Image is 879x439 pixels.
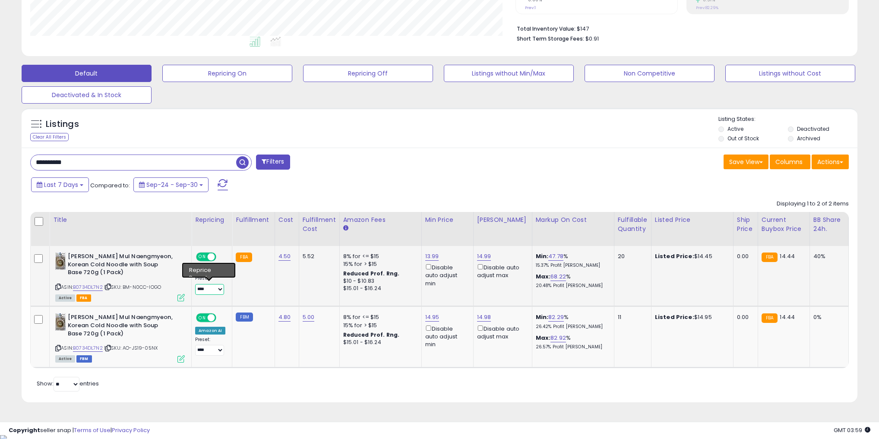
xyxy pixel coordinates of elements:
div: 8% for <= $15 [343,253,415,260]
div: $14.45 [655,253,727,260]
span: 14.44 [780,313,795,321]
button: Listings without Min/Max [444,65,574,82]
div: Listed Price [655,215,730,224]
div: Fulfillment [236,215,271,224]
button: Deactivated & In Stock [22,86,152,104]
div: Disable auto adjust min [425,262,467,287]
div: $14.95 [655,313,727,321]
div: Min Price [425,215,470,224]
span: | SKU: BM-N0CC-IOGO [104,284,161,291]
div: 0% [813,313,842,321]
a: 68.22 [550,272,566,281]
a: 5.00 [303,313,315,322]
div: Displaying 1 to 2 of 2 items [777,200,849,208]
p: Listing States: [718,115,857,123]
b: Min: [536,252,549,260]
a: Privacy Policy [112,426,150,434]
th: The percentage added to the cost of goods (COGS) that forms the calculator for Min & Max prices. [532,212,614,246]
div: BB Share 24h. [813,215,845,234]
a: B0734DL7N2 [73,284,103,291]
button: Listings without Cost [725,65,855,82]
div: % [536,334,607,350]
div: Disable auto adjust max [477,324,525,341]
button: Sep-24 - Sep-30 [133,177,209,192]
span: All listings currently available for purchase on Amazon [55,355,75,363]
div: Current Buybox Price [762,215,806,234]
label: Out of Stock [727,135,759,142]
label: Archived [797,135,820,142]
span: FBM [76,355,92,363]
div: Disable auto adjust max [477,262,525,279]
small: Prev: 1 [525,5,536,10]
div: Markup on Cost [536,215,610,224]
span: Compared to: [90,181,130,189]
button: Repricing On [162,65,292,82]
b: Listed Price: [655,252,694,260]
div: $15.01 - $16.24 [343,339,415,346]
b: Listed Price: [655,313,694,321]
div: Fulfillable Quantity [618,215,648,234]
div: Repricing [195,215,228,224]
b: [PERSON_NAME] Mul Naengmyeon, Korean Cold Noodle with Soup Base 720g (1 Pack) [68,313,173,340]
div: Disable auto adjust min [425,324,467,349]
small: FBM [236,313,253,322]
a: 4.50 [278,252,291,261]
a: Terms of Use [74,426,111,434]
small: FBA [762,313,778,323]
div: Fulfillment Cost [303,215,336,234]
h5: Listings [46,118,79,130]
p: 26.57% Profit [PERSON_NAME] [536,344,607,350]
div: Clear All Filters [30,133,69,141]
div: ASIN: [55,313,185,361]
div: Title [53,215,188,224]
p: 15.37% Profit [PERSON_NAME] [536,262,607,268]
div: Amazon AI [195,327,225,335]
small: FBA [762,253,778,262]
div: 11 [618,313,645,321]
a: 14.95 [425,313,439,322]
div: Amazon Fees [343,215,418,224]
a: 13.99 [425,252,439,261]
div: Preset: [195,337,225,356]
b: Max: [536,272,551,281]
button: Save View [724,155,768,169]
small: FBA [236,253,252,262]
b: Max: [536,334,551,342]
div: [PERSON_NAME] [477,215,528,224]
div: Cost [278,215,295,224]
div: 20 [618,253,645,260]
li: $147 [517,23,843,33]
small: Prev: 82.29% [696,5,718,10]
div: 15% for > $15 [343,322,415,329]
a: 4.80 [278,313,291,322]
p: 26.42% Profit [PERSON_NAME] [536,324,607,330]
div: ASIN: [55,253,185,300]
label: Active [727,125,743,133]
button: Non Competitive [585,65,715,82]
span: OFF [215,253,229,261]
div: seller snap | | [9,426,150,435]
span: Show: entries [37,379,99,388]
b: Reduced Prof. Rng. [343,270,400,277]
a: 82.92 [550,334,566,342]
img: 419tZUWTaAL._SL40_.jpg [55,253,66,270]
span: Columns [775,158,803,166]
span: Last 7 Days [44,180,78,189]
button: Repricing Off [303,65,433,82]
span: 14.44 [780,252,795,260]
span: | SKU: AO-JS19-05NX [104,344,158,351]
a: 47.78 [548,252,563,261]
button: Actions [812,155,849,169]
div: 0.00 [737,253,751,260]
a: 14.98 [477,313,491,322]
a: B0734DL7N2 [73,344,103,352]
div: % [536,313,607,329]
div: $10 - $10.83 [343,278,415,285]
div: $15.01 - $16.24 [343,285,415,292]
a: 82.29 [548,313,564,322]
div: Amazon AI [195,266,225,274]
small: Amazon Fees. [343,224,348,232]
div: Ship Price [737,215,754,234]
b: Short Term Storage Fees: [517,35,584,42]
span: OFF [215,314,229,322]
